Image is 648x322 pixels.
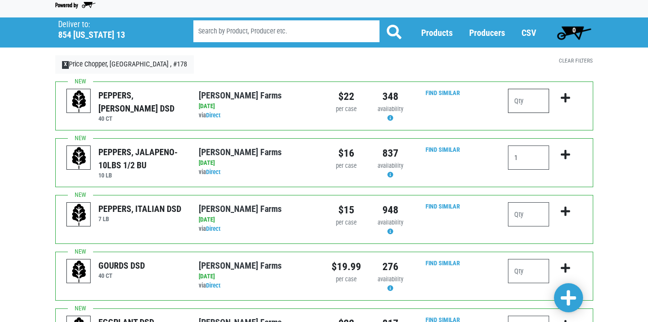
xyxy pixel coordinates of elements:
input: Qty [508,202,549,226]
a: CSV [522,28,536,38]
a: Direct [206,168,221,176]
div: via [199,111,316,120]
a: XPrice Chopper, [GEOGRAPHIC_DATA] , #178 [55,55,194,74]
div: 837 [376,145,405,161]
a: 0 [553,23,596,42]
span: Price Chopper, Cortland , #178 (854 NY-13, Cortland, NY 13045, USA) [58,17,176,40]
img: Powered by Big Wheelbarrow [55,2,95,9]
div: [DATE] [199,159,316,168]
h6: 40 CT [98,272,145,279]
div: GOURDS DSD [98,259,145,272]
input: Qty [508,145,549,170]
a: [PERSON_NAME] Farms [199,90,282,100]
div: $19.99 [332,259,361,274]
div: 276 [376,259,405,274]
span: X [62,61,69,69]
a: Direct [206,112,221,119]
input: Search by Product, Producer etc. [193,20,379,42]
input: Qty [508,89,549,113]
span: 0 [572,26,576,34]
a: [PERSON_NAME] Farms [199,204,282,214]
h6: 40 CT [98,115,184,122]
div: $15 [332,202,361,218]
a: Find Similar [426,89,460,97]
div: via [199,281,316,290]
a: Direct [206,282,221,289]
div: via [199,225,316,234]
h6: 7 LB [98,215,181,223]
a: Find Similar [426,259,460,267]
div: per case [332,105,361,114]
span: availability [378,275,403,283]
a: [PERSON_NAME] Farms [199,260,282,271]
div: per case [332,161,361,171]
div: 348 [376,89,405,104]
a: Products [421,28,453,38]
h5: 854 [US_STATE] 13 [58,30,169,40]
div: $16 [332,145,361,161]
img: placeholder-variety-43d6402dacf2d531de610a020419775a.svg [67,89,91,113]
img: placeholder-variety-43d6402dacf2d531de610a020419775a.svg [67,146,91,170]
div: PEPPERS, JALAPENO- 10LBS 1/2 BU [98,145,184,172]
a: Find Similar [426,146,460,153]
div: per case [332,218,361,227]
div: 948 [376,202,405,218]
div: $22 [332,89,361,104]
img: placeholder-variety-43d6402dacf2d531de610a020419775a.svg [67,259,91,284]
a: [PERSON_NAME] Farms [199,147,282,157]
div: [DATE] [199,102,316,111]
div: via [199,168,316,177]
span: availability [378,219,403,226]
a: Clear Filters [559,57,593,64]
input: Qty [508,259,549,283]
div: PEPPERS, [PERSON_NAME] DSD [98,89,184,115]
p: Deliver to: [58,20,169,30]
img: placeholder-variety-43d6402dacf2d531de610a020419775a.svg [67,203,91,227]
span: availability [378,105,403,113]
h6: 10 LB [98,172,184,179]
div: [DATE] [199,272,316,281]
div: [DATE] [199,215,316,225]
a: Direct [206,225,221,232]
a: Find Similar [426,203,460,210]
div: PEPPERS, ITALIAN DSD [98,202,181,215]
span: availability [378,162,403,169]
div: per case [332,275,361,284]
a: Producers [469,28,505,38]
